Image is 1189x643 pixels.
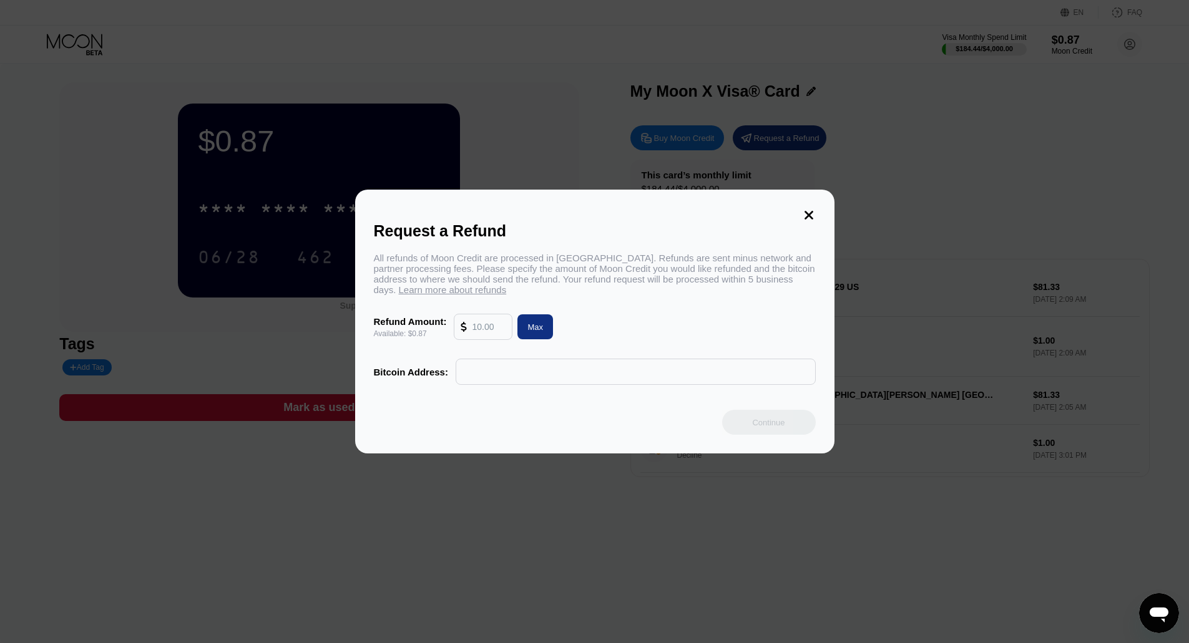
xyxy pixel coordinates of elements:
[374,316,447,327] div: Refund Amount:
[374,253,816,295] div: All refunds of Moon Credit are processed in [GEOGRAPHIC_DATA]. Refunds are sent minus network and...
[527,322,543,332] div: Max
[1139,593,1179,633] iframe: Button to launch messaging window
[374,222,816,240] div: Request a Refund
[374,367,448,377] div: Bitcoin Address:
[472,314,506,339] input: 10.00
[399,284,507,295] span: Learn more about refunds
[512,314,553,339] div: Max
[374,329,447,338] div: Available: $0.87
